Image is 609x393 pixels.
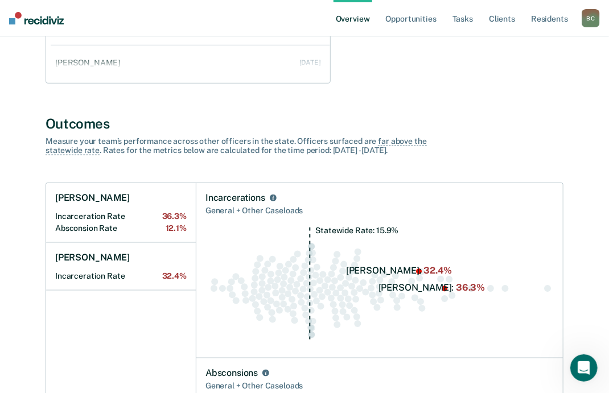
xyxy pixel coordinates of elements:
a: [PERSON_NAME] [DATE] [51,47,330,79]
a: [PERSON_NAME]Incarceration Rate32.4% [46,243,196,291]
div: Swarm plot of all incarceration rates in the state for NOT_SEX_OFFENSE caseloads, highlighting va... [205,227,554,349]
h2: Incarceration Rate [55,271,187,281]
iframe: Intercom live chat [570,354,598,382]
div: B C [582,9,600,27]
span: 12.1% [166,224,187,233]
div: Measure your team’s performance across other officer s in the state. Officer s surfaced are . Rat... [46,136,444,156]
span: far above the statewide rate [46,136,427,156]
button: BC [582,9,600,27]
span: 32.4% [162,271,187,281]
div: Absconsions [205,367,258,379]
h2: Absconsion Rate [55,224,187,233]
tspan: Statewide Rate: 15.9% [315,226,398,235]
span: 36.3% [162,212,187,221]
h2: Incarceration Rate [55,212,187,221]
div: General + Other Caseloads [205,204,554,218]
h1: [PERSON_NAME] [55,252,130,263]
a: [PERSON_NAME]Incarceration Rate36.3%Absconsion Rate12.1% [46,183,196,243]
div: [DATE] [299,59,321,67]
div: [PERSON_NAME] [55,58,125,68]
button: Absconsions [260,367,271,379]
div: Outcomes [46,115,563,132]
div: General + Other Caseloads [205,379,554,393]
img: Recidiviz [9,12,64,24]
button: Incarcerations [268,192,279,204]
h1: [PERSON_NAME] [55,192,130,204]
div: Incarcerations [205,192,265,204]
